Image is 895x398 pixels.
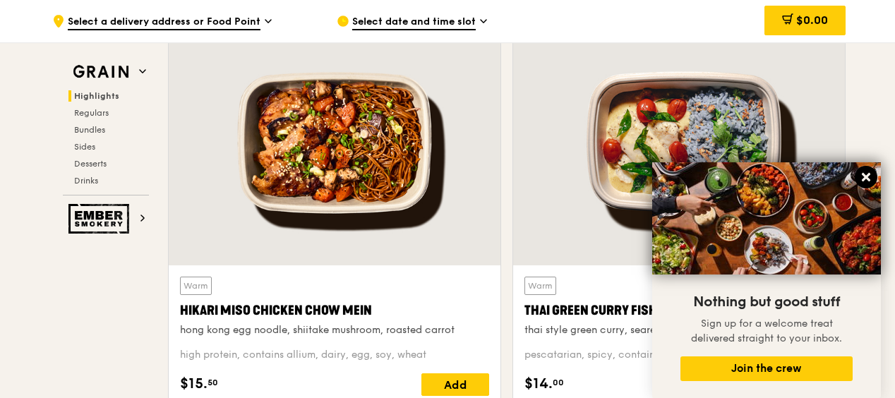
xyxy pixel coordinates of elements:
[208,377,218,388] span: 50
[68,204,133,234] img: Ember Smokery web logo
[421,373,489,396] div: Add
[74,125,105,135] span: Bundles
[796,13,828,27] span: $0.00
[855,166,877,188] button: Close
[693,294,840,310] span: Nothing but good stuff
[524,277,556,295] div: Warm
[352,15,476,30] span: Select date and time slot
[524,348,834,362] div: pescatarian, spicy, contains allium, dairy, shellfish, soy, wheat
[68,59,133,85] img: Grain web logo
[691,318,842,344] span: Sign up for a welcome treat delivered straight to your inbox.
[180,277,212,295] div: Warm
[524,301,834,320] div: Thai Green Curry Fish
[524,323,834,337] div: thai style green curry, seared dory, butterfly blue pea rice
[180,323,489,337] div: hong kong egg noodle, shiitake mushroom, roasted carrot
[74,108,109,118] span: Regulars
[74,159,107,169] span: Desserts
[180,301,489,320] div: Hikari Miso Chicken Chow Mein
[180,373,208,394] span: $15.
[74,176,98,186] span: Drinks
[553,377,564,388] span: 00
[74,142,95,152] span: Sides
[524,373,553,394] span: $14.
[680,356,853,381] button: Join the crew
[74,91,119,101] span: Highlights
[652,162,881,275] img: DSC07876-Edit02-Large.jpeg
[180,348,489,362] div: high protein, contains allium, dairy, egg, soy, wheat
[68,15,260,30] span: Select a delivery address or Food Point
